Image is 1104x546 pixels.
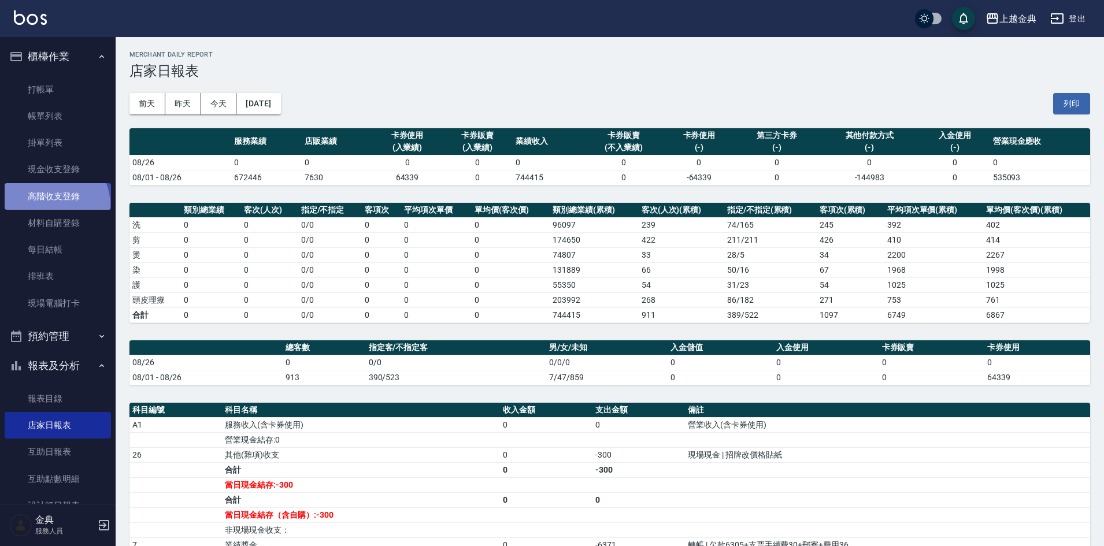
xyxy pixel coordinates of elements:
th: 客項次(累積) [817,203,884,218]
td: 0 [362,262,401,277]
td: 672446 [231,170,302,185]
td: 211 / 211 [724,232,817,247]
td: 203992 [550,292,638,307]
td: 0 [879,370,985,385]
th: 科目名稱 [222,403,499,418]
td: 洗 [129,217,181,232]
td: 0 [500,417,592,432]
td: 0 [500,492,592,507]
td: 0 [472,277,550,292]
td: 1097 [817,307,884,322]
td: 535093 [990,170,1090,185]
td: -64339 [664,170,735,185]
th: 客項次 [362,203,401,218]
td: 0 [181,247,241,262]
td: 55350 [550,277,638,292]
th: 客次(人次) [241,203,298,218]
th: 收入金額 [500,403,592,418]
td: 66 [639,262,724,277]
td: 0 [984,355,1090,370]
button: 預約管理 [5,321,111,351]
td: 54 [639,277,724,292]
td: 0 [231,155,302,170]
td: 0 [668,370,773,385]
td: 426 [817,232,884,247]
td: 0 [401,247,472,262]
h2: Merchant Daily Report [129,51,1090,58]
th: 指定客/不指定客 [366,340,547,355]
a: 每日結帳 [5,236,111,263]
td: 0 [500,462,592,477]
td: 31 / 23 [724,277,817,292]
th: 支出金額 [592,403,685,418]
td: 0 / 0 [298,292,362,307]
td: A1 [129,417,222,432]
th: 入金使用 [773,340,879,355]
h5: 金典 [35,514,94,526]
td: 0 / 0 [298,217,362,232]
td: 燙 [129,247,181,262]
td: 0 [181,262,241,277]
a: 高階收支登錄 [5,183,111,210]
button: save [952,7,975,30]
td: 410 [884,232,984,247]
td: 現場現金 | 招牌改價格貼紙 [685,447,1090,462]
td: 245 [817,217,884,232]
div: 第三方卡券 [737,129,816,142]
button: 前天 [129,93,165,114]
th: 服務業績 [231,128,302,155]
table: a dense table [129,128,1090,185]
th: 卡券販賣 [879,340,985,355]
td: 頭皮理療 [129,292,181,307]
a: 排班表 [5,263,111,289]
a: 帳單列表 [5,103,111,129]
div: (-) [923,142,987,154]
td: 744415 [550,307,638,322]
button: 昨天 [165,93,201,114]
td: -144983 [820,170,920,185]
th: 入金儲值 [668,340,773,355]
h3: 店家日報表 [129,63,1090,79]
td: 當日現金結存（含自購）:-300 [222,507,499,522]
td: 08/26 [129,355,283,370]
td: 239 [639,217,724,232]
td: 0 [181,217,241,232]
td: 414 [983,232,1090,247]
td: 0 [181,307,241,322]
td: 1968 [884,262,984,277]
td: 0 [879,355,985,370]
td: 0 [241,232,298,247]
td: 86 / 182 [724,292,817,307]
td: 0 / 0 [298,277,362,292]
td: 0 [362,277,401,292]
div: 卡券販賣 [586,129,661,142]
td: 174650 [550,232,638,247]
td: 0 [734,170,819,185]
th: 客次(人次)(累積) [639,203,724,218]
td: 74807 [550,247,638,262]
td: -300 [592,462,685,477]
td: 268 [639,292,724,307]
td: 0 [241,277,298,292]
div: (不入業績) [586,142,661,154]
td: 0 [472,262,550,277]
td: 0 / 0 [298,232,362,247]
td: 08/01 - 08/26 [129,170,231,185]
td: 67 [817,262,884,277]
th: 總客數 [283,340,366,355]
td: 0/0/0 [546,355,668,370]
td: 當日現金結存:-300 [222,477,499,492]
th: 男/女/未知 [546,340,668,355]
table: a dense table [129,340,1090,385]
td: 0 [241,262,298,277]
td: 28 / 5 [724,247,817,262]
div: 上越金典 [999,12,1036,26]
div: 卡券販賣 [445,129,510,142]
th: 店販業績 [302,128,372,155]
button: 櫃檯作業 [5,42,111,72]
td: 0 [773,355,879,370]
td: 0 / 0 [298,262,362,277]
td: 0 [442,155,513,170]
td: 0 [990,155,1090,170]
th: 平均項次單價 [401,203,472,218]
